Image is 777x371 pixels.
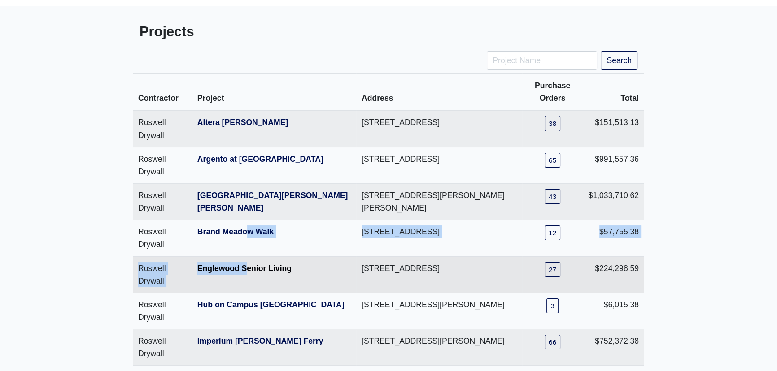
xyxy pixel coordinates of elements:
[197,336,323,345] a: Imperium [PERSON_NAME] Ferry
[545,153,560,168] a: 65
[487,51,597,70] input: Project Name
[192,74,356,111] th: Project
[601,51,637,70] button: Search
[583,256,644,293] td: $224,298.59
[133,256,192,293] td: Roswell Drywall
[545,262,560,277] a: 27
[356,293,522,329] td: [STREET_ADDRESS][PERSON_NAME]
[356,256,522,293] td: [STREET_ADDRESS]
[583,293,644,329] td: $6,015.38
[583,74,644,111] th: Total
[545,335,560,349] a: 66
[545,116,560,131] a: 38
[356,220,522,256] td: [STREET_ADDRESS]
[197,227,274,236] a: Brand Meadow Walk
[356,329,522,366] td: [STREET_ADDRESS][PERSON_NAME]
[545,225,560,240] a: 12
[133,329,192,366] td: Roswell Drywall
[197,191,348,212] a: [GEOGRAPHIC_DATA][PERSON_NAME][PERSON_NAME]
[583,329,644,366] td: $752,372.38
[133,220,192,256] td: Roswell Drywall
[140,24,382,40] h3: Projects
[197,264,292,273] a: Englewood Senior Living
[133,184,192,220] td: Roswell Drywall
[583,220,644,256] td: $57,755.38
[133,293,192,329] td: Roswell Drywall
[356,74,522,111] th: Address
[583,110,644,147] td: $151,513.13
[583,184,644,220] td: $1,033,710.62
[197,300,345,309] a: Hub on Campus [GEOGRAPHIC_DATA]
[583,147,644,183] td: $991,557.36
[356,110,522,147] td: [STREET_ADDRESS]
[356,184,522,220] td: [STREET_ADDRESS][PERSON_NAME][PERSON_NAME]
[546,298,559,313] a: 3
[197,155,323,164] a: Argento at [GEOGRAPHIC_DATA]
[356,147,522,183] td: [STREET_ADDRESS]
[545,189,560,204] a: 43
[133,147,192,183] td: Roswell Drywall
[522,74,583,111] th: Purchase Orders
[133,110,192,147] td: Roswell Drywall
[133,74,192,111] th: Contractor
[197,118,288,127] a: Altera [PERSON_NAME]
